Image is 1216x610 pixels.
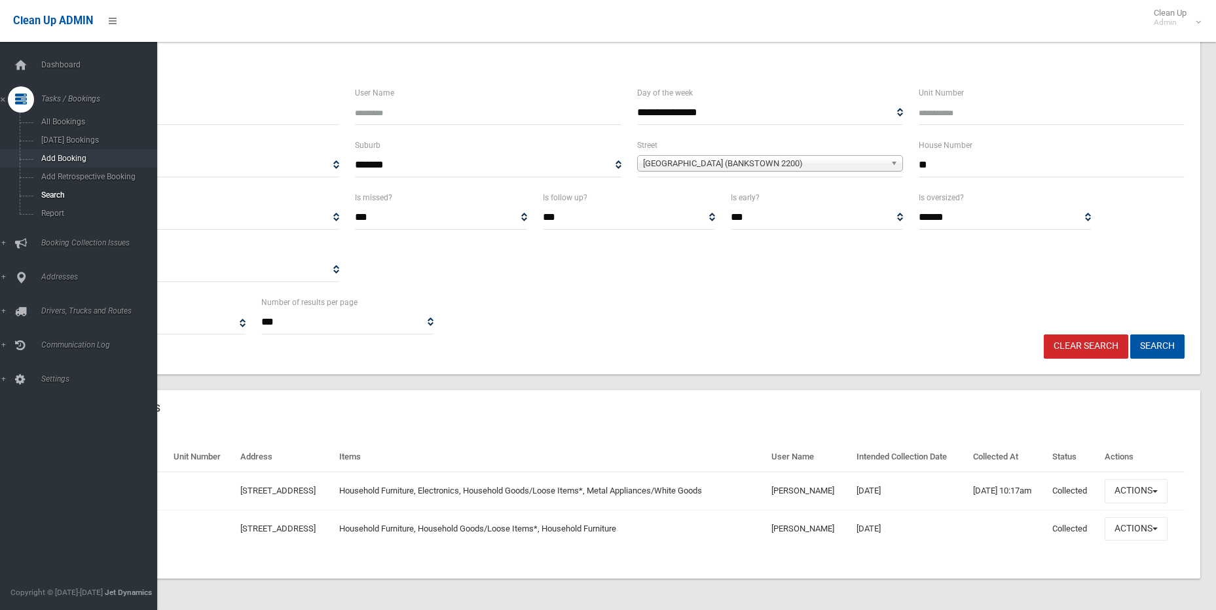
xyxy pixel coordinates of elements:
a: [STREET_ADDRESS] [240,524,316,533]
span: Dashboard [37,60,167,69]
td: [DATE] [851,510,968,547]
span: Add Retrospective Booking [37,172,156,181]
span: Addresses [37,272,167,281]
span: Settings [37,374,167,384]
span: Tasks / Bookings [37,94,167,103]
span: Add Booking [37,154,156,163]
span: Search [37,190,156,200]
span: Booking Collection Issues [37,238,167,247]
label: Is follow up? [543,190,587,205]
label: Suburb [355,138,380,152]
label: Unit Number [919,86,964,100]
label: House Number [919,138,972,152]
label: Street [637,138,657,152]
span: Report [37,209,156,218]
th: Intended Collection Date [851,442,968,472]
label: Day of the week [637,86,693,100]
button: Search [1130,334,1185,359]
a: Clear Search [1044,334,1128,359]
label: Is missed? [355,190,392,205]
span: [GEOGRAPHIC_DATA] (BANKSTOWN 2200) [643,156,885,171]
td: Household Furniture, Household Goods/Loose Items*, Household Furniture [334,510,766,547]
th: Unit Number [168,442,235,472]
small: Admin [1154,18,1187,27]
label: Number of results per page [261,295,358,310]
span: Communication Log [37,340,167,350]
td: Household Furniture, Electronics, Household Goods/Loose Items*, Metal Appliances/White Goods [334,472,766,510]
th: User Name [766,442,851,472]
button: Actions [1105,517,1168,541]
td: Collected [1047,472,1099,510]
label: Is early? [731,190,760,205]
span: Clean Up [1147,8,1200,27]
td: Collected [1047,510,1099,547]
th: Items [334,442,766,472]
label: User Name [355,86,394,100]
th: Collected At [968,442,1048,472]
span: All Bookings [37,117,156,126]
td: [PERSON_NAME] [766,472,851,510]
label: Is oversized? [919,190,964,205]
span: Clean Up ADMIN [13,14,93,27]
th: Status [1047,442,1099,472]
a: [STREET_ADDRESS] [240,486,316,495]
th: Actions [1099,442,1185,472]
td: [DATE] [851,472,968,510]
span: Copyright © [DATE]-[DATE] [10,588,103,597]
button: Actions [1105,479,1168,503]
span: [DATE] Bookings [37,135,156,145]
td: [PERSON_NAME] [766,510,851,547]
th: Address [235,442,335,472]
strong: Jet Dynamics [105,588,152,597]
td: [DATE] 10:17am [968,472,1048,510]
span: Drivers, Trucks and Routes [37,306,167,315]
